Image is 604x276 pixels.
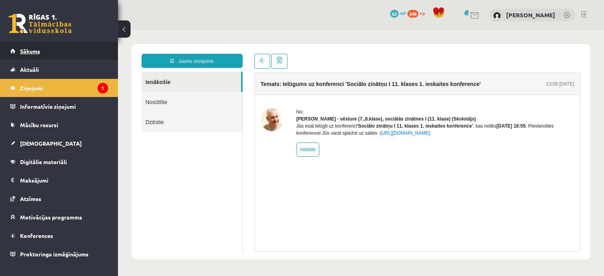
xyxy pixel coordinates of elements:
[10,60,108,79] a: Aktuāli
[24,24,125,38] a: Jauns ziņojums
[24,62,124,82] a: Nosūtītie
[24,42,123,62] a: Ienākošie
[20,66,39,73] span: Aktuāli
[506,11,555,19] a: [PERSON_NAME]
[20,121,58,128] span: Mācību resursi
[379,93,408,99] b: [DATE] 16:55
[420,10,425,16] span: xp
[20,232,53,239] span: Konferences
[98,83,108,93] i: 1
[20,171,108,189] legend: Maksājumi
[407,10,429,16] a: 248 xp
[239,93,355,99] b: 'Sociālo zinātņu I 11. klases 1. ieskaites konference'
[493,12,501,20] img: Kristīne Saulīte
[20,250,88,258] span: Proktoringa izmēģinājums
[10,171,108,189] a: Maksājumi
[390,10,406,16] a: 62 mP
[24,82,124,102] a: Dzēstie
[400,10,406,16] span: mP
[179,78,457,85] div: No:
[20,79,108,97] legend: Ziņojumi
[20,195,41,202] span: Atzīmes
[10,153,108,171] a: Digitālie materiāli
[390,10,399,18] span: 62
[20,140,82,147] span: [DEMOGRAPHIC_DATA]
[10,208,108,226] a: Motivācijas programma
[10,97,108,115] a: Informatīvie ziņojumi
[10,79,108,97] a: Ziņojumi1
[143,78,166,101] img: Andris Garabidovičs - vēsture (7.,8.klase), sociālās zinātnes I (11. klase)
[143,51,363,57] h4: Temats: Ielūgums uz konferenci 'Sociālo zinātņu I 11. klases 1. ieskaites konference'
[9,14,72,33] a: Rīgas 1. Tālmācības vidusskola
[428,50,456,57] div: 13:06 [DATE]
[20,48,40,55] span: Sākums
[20,97,108,115] legend: Informatīvie ziņojumi
[407,10,418,18] span: 248
[10,245,108,263] a: Proktoringa izmēģinājums
[179,112,201,126] a: Atbildēt
[10,134,108,152] a: [DEMOGRAPHIC_DATA]
[179,92,457,106] div: Jūs esat ielūgti uz konferenci , kas notiks . Pievienoties konferencei Jūs varat spiežot uz saites -
[10,227,108,245] a: Konferences
[10,190,108,208] a: Atzīmes
[20,214,82,221] span: Motivācijas programma
[10,42,108,60] a: Sākums
[179,86,358,91] strong: [PERSON_NAME] - vēsture (7.,8.klase), sociālās zinātnes I (11. klase) (Skolotājs)
[20,158,67,165] span: Digitālie materiāli
[262,100,312,106] a: [URL][DOMAIN_NAME]
[10,116,108,134] a: Mācību resursi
